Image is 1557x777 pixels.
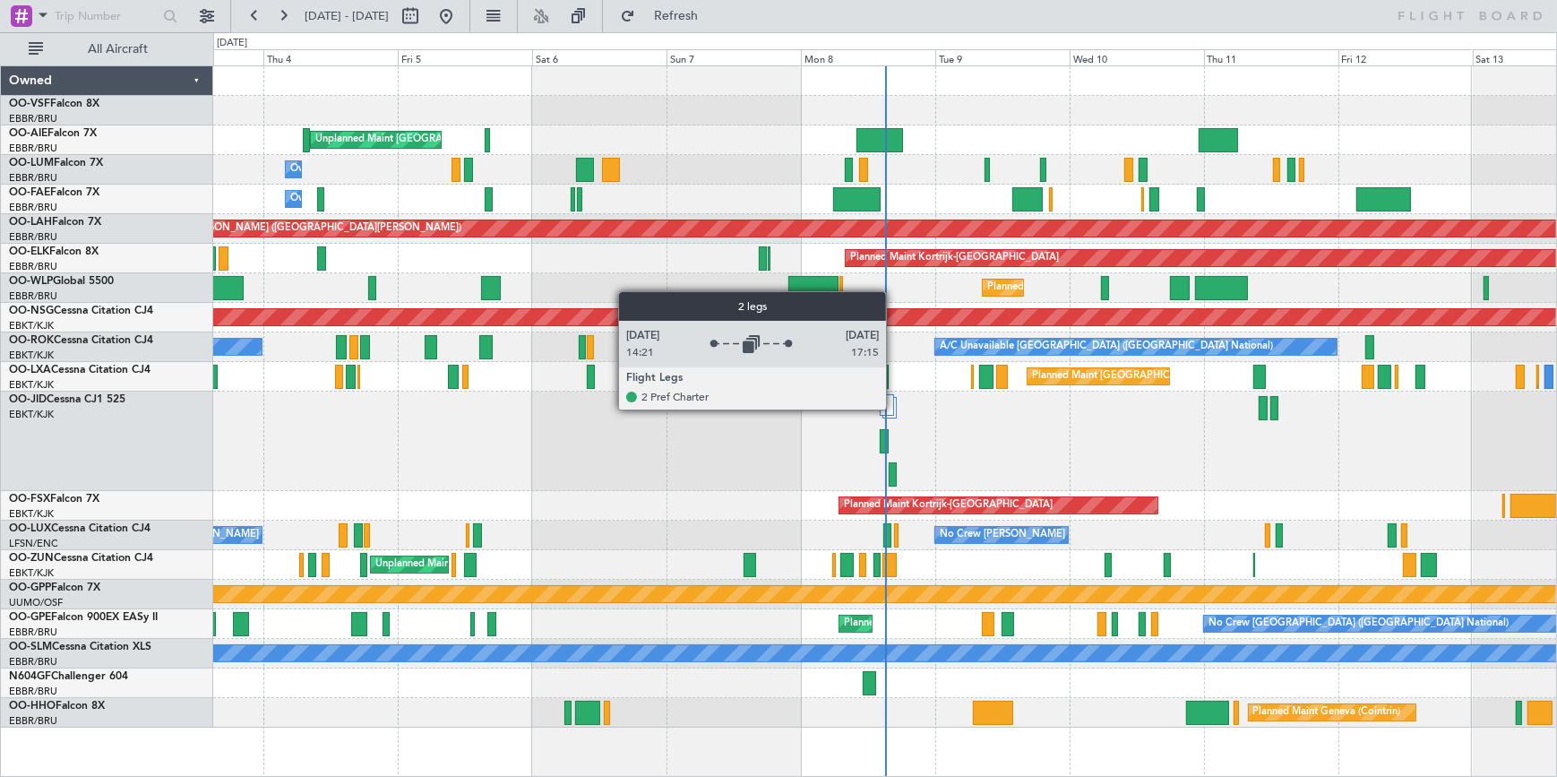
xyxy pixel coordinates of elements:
[9,553,153,564] a: OO-ZUNCessna Citation CJ4
[9,494,99,505] a: OO-FSXFalcon 7X
[9,201,57,214] a: EBBR/BRU
[9,158,103,168] a: OO-LUMFalcon 7X
[9,642,52,652] span: OO-SLM
[263,49,398,65] div: Thu 4
[9,612,51,623] span: OO-GPE
[940,522,1155,548] div: No Crew [PERSON_NAME] ([PERSON_NAME])
[1209,610,1509,637] div: No Crew [GEOGRAPHIC_DATA] ([GEOGRAPHIC_DATA] National)
[9,671,51,682] span: N604GF
[9,566,54,580] a: EBKT/KJK
[9,306,54,316] span: OO-NSG
[612,2,719,30] button: Refresh
[9,685,57,698] a: EBBR/BRU
[9,494,50,505] span: OO-FSX
[9,583,51,593] span: OO-GPP
[9,394,47,405] span: OO-JID
[9,553,54,564] span: OO-ZUN
[9,187,50,198] span: OO-FAE
[9,642,151,652] a: OO-SLMCessna Citation XLS
[217,36,247,51] div: [DATE]
[9,276,114,287] a: OO-WLPGlobal 5500
[9,230,57,244] a: EBBR/BRU
[9,246,49,257] span: OO-ELK
[844,610,1168,637] div: Planned Maint [GEOGRAPHIC_DATA] ([GEOGRAPHIC_DATA] National)
[305,8,389,24] span: [DATE] - [DATE]
[9,260,57,273] a: EBBR/BRU
[20,35,194,64] button: All Aircraft
[639,10,714,22] span: Refresh
[9,626,57,639] a: EBBR/BRU
[9,596,63,609] a: UUMO/OSF
[9,365,51,376] span: OO-LXA
[9,507,54,521] a: EBKT/KJK
[9,394,125,405] a: OO-JIDCessna CJ1 525
[940,333,1273,360] div: A/C Unavailable [GEOGRAPHIC_DATA] ([GEOGRAPHIC_DATA] National)
[9,671,128,682] a: N604GFChallenger 604
[9,583,100,593] a: OO-GPPFalcon 7X
[9,276,53,287] span: OO-WLP
[290,186,412,212] div: Owner Melsbroek Air Base
[9,142,57,155] a: EBBR/BRU
[47,43,189,56] span: All Aircraft
[987,274,1080,301] div: Planned Maint Liege
[9,365,151,376] a: OO-LXACessna Citation CJ4
[532,49,667,65] div: Sat 6
[801,49,935,65] div: Mon 8
[9,335,153,346] a: OO-ROKCessna Citation CJ4
[9,128,47,139] span: OO-AIE
[9,289,57,303] a: EBBR/BRU
[935,49,1070,65] div: Tue 9
[55,3,158,30] input: Trip Number
[9,128,97,139] a: OO-AIEFalcon 7X
[9,112,57,125] a: EBBR/BRU
[1204,49,1338,65] div: Thu 11
[850,245,1059,272] div: Planned Maint Kortrijk-[GEOGRAPHIC_DATA]
[9,335,54,346] span: OO-ROK
[1338,49,1473,65] div: Fri 12
[290,156,412,183] div: Owner Melsbroek Air Base
[9,217,101,228] a: OO-LAHFalcon 7X
[9,171,57,185] a: EBBR/BRU
[9,701,105,712] a: OO-HHOFalcon 8X
[1070,49,1204,65] div: Wed 10
[9,408,54,421] a: EBKT/KJK
[9,349,54,362] a: EBKT/KJK
[9,701,56,712] span: OO-HHO
[9,246,99,257] a: OO-ELKFalcon 8X
[9,537,58,550] a: LFSN/ENC
[844,492,1053,519] div: Planned Maint Kortrijk-[GEOGRAPHIC_DATA]
[9,99,50,109] span: OO-VSF
[667,49,801,65] div: Sun 7
[9,319,54,332] a: EBKT/KJK
[9,99,99,109] a: OO-VSFFalcon 8X
[133,522,348,548] div: No Crew [PERSON_NAME] ([PERSON_NAME])
[398,49,532,65] div: Fri 5
[9,523,151,534] a: OO-LUXCessna Citation CJ4
[9,187,99,198] a: OO-FAEFalcon 7X
[1032,363,1356,390] div: Planned Maint [GEOGRAPHIC_DATA] ([GEOGRAPHIC_DATA] National)
[9,714,57,728] a: EBBR/BRU
[9,523,51,534] span: OO-LUX
[9,378,54,392] a: EBKT/KJK
[9,306,153,316] a: OO-NSGCessna Citation CJ4
[9,612,158,623] a: OO-GPEFalcon 900EX EASy II
[375,551,670,578] div: Unplanned Maint [GEOGRAPHIC_DATA] ([GEOGRAPHIC_DATA])
[9,217,52,228] span: OO-LAH
[315,126,652,153] div: Unplanned Maint [GEOGRAPHIC_DATA] ([GEOGRAPHIC_DATA] National)
[1253,699,1401,726] div: Planned Maint Geneva (Cointrin)
[9,158,54,168] span: OO-LUM
[9,655,57,669] a: EBBR/BRU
